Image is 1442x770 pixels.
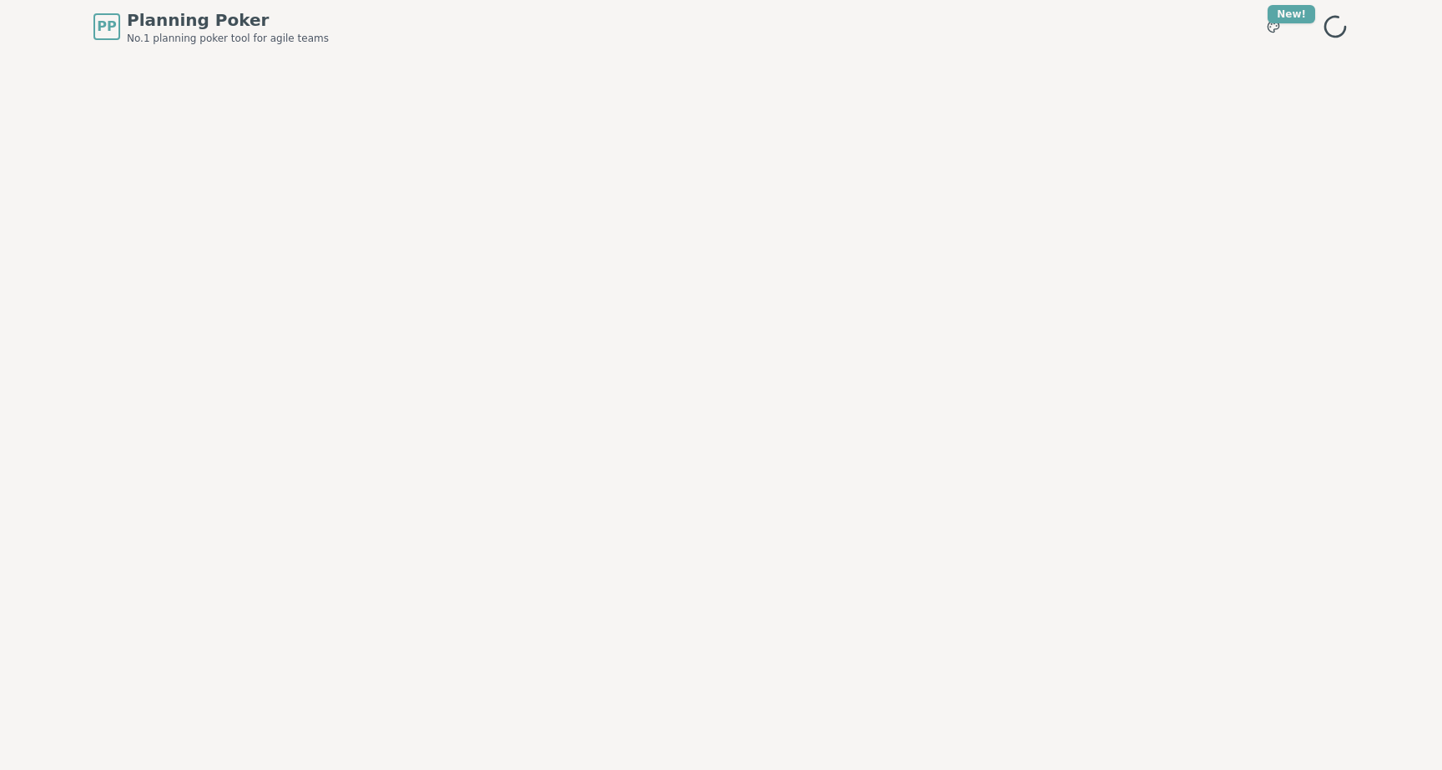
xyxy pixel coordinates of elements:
a: PPPlanning PokerNo.1 planning poker tool for agile teams [93,8,329,45]
button: New! [1258,12,1288,42]
div: New! [1268,5,1315,23]
span: No.1 planning poker tool for agile teams [127,32,329,45]
span: Planning Poker [127,8,329,32]
span: PP [97,17,116,37]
